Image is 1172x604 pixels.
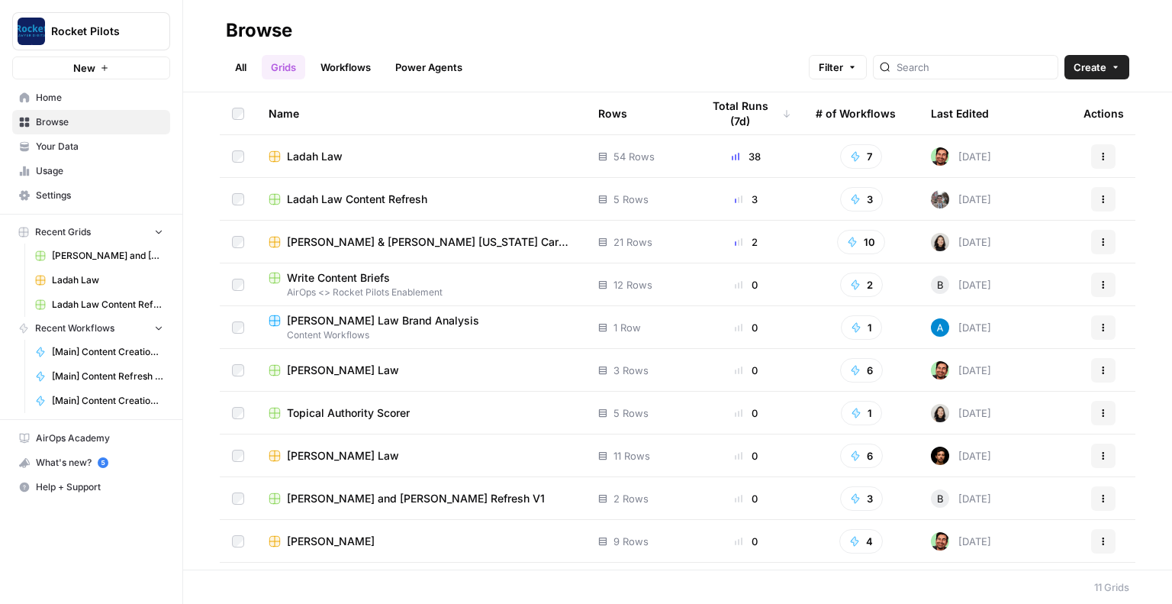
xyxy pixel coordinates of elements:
[701,234,791,250] div: 2
[287,448,399,463] span: [PERSON_NAME] Law
[840,358,883,383] button: 6
[287,234,574,250] span: [PERSON_NAME] & [PERSON_NAME] [US_STATE] Car Accident Lawyers
[28,268,170,292] a: Ladah Law
[287,491,545,506] span: [PERSON_NAME] and [PERSON_NAME] Refresh V1
[35,321,114,335] span: Recent Workflows
[931,233,949,251] img: t5ef5oef8zpw1w4g2xghobes91mw
[52,394,163,408] span: [Main] Content Creation Article
[12,475,170,499] button: Help + Support
[52,370,163,383] span: [Main] Content Refresh Brief
[28,364,170,389] a: [Main] Content Refresh Brief
[931,447,949,465] img: wt756mygx0n7rybn42vblmh42phm
[931,92,989,134] div: Last Edited
[816,92,896,134] div: # of Workflows
[840,444,883,468] button: 6
[269,363,574,378] a: [PERSON_NAME] Law
[613,534,649,549] span: 9 Rows
[269,491,574,506] a: [PERSON_NAME] and [PERSON_NAME] Refresh V1
[52,345,163,359] span: [Main] Content Creation Brief
[931,233,991,251] div: [DATE]
[809,55,867,79] button: Filter
[598,92,627,134] div: Rows
[701,491,791,506] div: 0
[931,318,949,337] img: o3cqybgnmipr355j8nz4zpq1mc6x
[1083,92,1124,134] div: Actions
[613,448,650,463] span: 11 Rows
[269,448,574,463] a: [PERSON_NAME] Law
[840,144,882,169] button: 7
[1094,580,1129,595] div: 11 Grids
[36,189,163,202] span: Settings
[613,363,649,378] span: 3 Rows
[52,298,163,312] span: Ladah Law Content Refresh
[931,361,991,380] div: [DATE]
[701,192,791,207] div: 3
[12,86,170,110] a: Home
[840,187,883,212] button: 3
[937,491,944,506] span: B
[12,12,170,50] button: Workspace: Rocket Pilots
[287,534,375,549] span: [PERSON_NAME]
[931,190,991,208] div: [DATE]
[613,405,649,421] span: 5 Rows
[269,286,574,299] span: AirOps <> Rocket Pilots Enablement
[36,115,163,129] span: Browse
[819,60,843,75] span: Filter
[1064,55,1129,79] button: Create
[101,459,105,467] text: 5
[613,234,652,250] span: 21 Rows
[18,18,45,45] img: Rocket Pilots Logo
[36,164,163,178] span: Usage
[226,55,256,79] a: All
[931,404,991,422] div: [DATE]
[613,192,649,207] span: 5 Rows
[386,55,472,79] a: Power Agents
[269,92,574,134] div: Name
[931,447,991,465] div: [DATE]
[701,363,791,378] div: 0
[931,489,991,508] div: [DATE]
[840,486,883,511] button: 3
[931,147,949,166] img: d1tj6q4qn00rgj0pg6jtyq0i5owx
[52,273,163,287] span: Ladah Law
[35,225,91,239] span: Recent Grids
[613,149,655,164] span: 54 Rows
[287,149,343,164] span: Ladah Law
[701,320,791,335] div: 0
[269,313,574,342] a: [PERSON_NAME] Law Brand AnalysisContent Workflows
[36,480,163,494] span: Help + Support
[36,431,163,445] span: AirOps Academy
[269,328,574,342] span: Content Workflows
[12,57,170,79] button: New
[28,292,170,317] a: Ladah Law Content Refresh
[841,315,882,340] button: 1
[262,55,305,79] a: Grids
[839,529,883,554] button: 4
[12,317,170,340] button: Recent Workflows
[701,277,791,292] div: 0
[12,134,170,159] a: Your Data
[73,60,95,76] span: New
[36,140,163,153] span: Your Data
[613,491,649,506] span: 2 Rows
[840,273,883,297] button: 2
[931,404,949,422] img: t5ef5oef8zpw1w4g2xghobes91mw
[1074,60,1106,75] span: Create
[98,457,108,468] a: 5
[701,92,791,134] div: Total Runs (7d)
[287,313,479,328] span: [PERSON_NAME] Law Brand Analysis
[28,389,170,413] a: [Main] Content Creation Article
[13,451,169,474] div: What's new?
[701,149,791,164] div: 38
[12,183,170,208] a: Settings
[937,277,944,292] span: B
[701,448,791,463] div: 0
[269,192,574,207] a: Ladah Law Content Refresh
[52,249,163,263] span: [PERSON_NAME] and [PERSON_NAME] Refresh V1
[28,340,170,364] a: [Main] Content Creation Brief
[613,277,652,292] span: 12 Rows
[36,91,163,105] span: Home
[701,534,791,549] div: 0
[269,149,574,164] a: Ladah Law
[613,320,641,335] span: 1 Row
